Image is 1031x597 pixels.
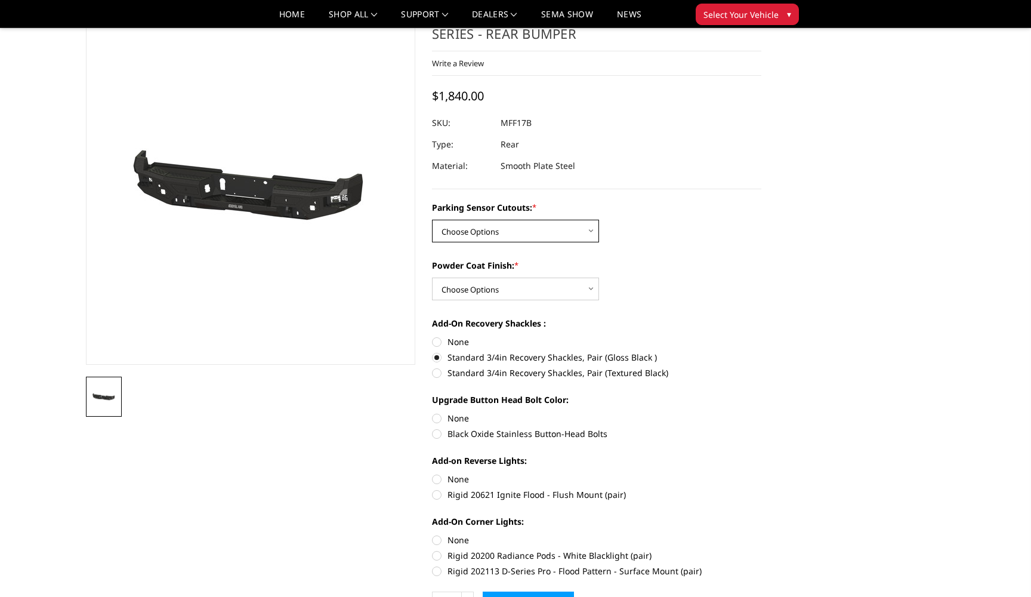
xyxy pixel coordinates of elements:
label: Add-On Corner Lights: [432,515,761,528]
dd: Rear [501,134,519,155]
label: Add-on Reverse Lights: [432,454,761,467]
img: 2017-2022 Ford F250-350-450 - Freedom Series - Rear Bumper [89,390,118,404]
label: Black Oxide Stainless Button-Head Bolts [432,427,761,440]
a: News [617,10,641,27]
span: Select Your Vehicle [703,8,779,21]
label: Rigid 20621 Ignite Flood - Flush Mount (pair) [432,488,761,501]
label: None [432,412,761,424]
span: $1,840.00 [432,88,484,104]
dt: Type: [432,134,492,155]
label: Rigid 20200 Radiance Pods - White Blacklight (pair) [432,549,761,562]
h1: [DATE]-[DATE] Ford F250-350-450 - Freedom Series - Rear Bumper [432,7,761,51]
dt: Material: [432,155,492,177]
label: Rigid 202113 D-Series Pro - Flood Pattern - Surface Mount (pair) [432,565,761,577]
label: None [432,534,761,546]
label: Add-On Recovery Shackles : [432,317,761,330]
a: Support [401,10,448,27]
button: Select Your Vehicle [696,4,799,25]
a: Write a Review [432,58,484,69]
label: None [432,336,761,348]
label: Parking Sensor Cutouts: [432,201,761,214]
a: Home [279,10,305,27]
label: Standard 3/4in Recovery Shackles, Pair (Gloss Black ) [432,351,761,364]
label: Upgrade Button Head Bolt Color: [432,393,761,406]
label: Standard 3/4in Recovery Shackles, Pair (Textured Black) [432,367,761,379]
a: shop all [329,10,377,27]
a: Dealers [472,10,517,27]
dd: Smooth Plate Steel [501,155,575,177]
dt: SKU: [432,112,492,134]
label: None [432,473,761,485]
span: ▾ [787,8,791,20]
a: SEMA Show [541,10,593,27]
dd: MFF17B [501,112,532,134]
a: 2017-2022 Ford F250-350-450 - Freedom Series - Rear Bumper [86,7,415,365]
label: Powder Coat Finish: [432,259,761,272]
